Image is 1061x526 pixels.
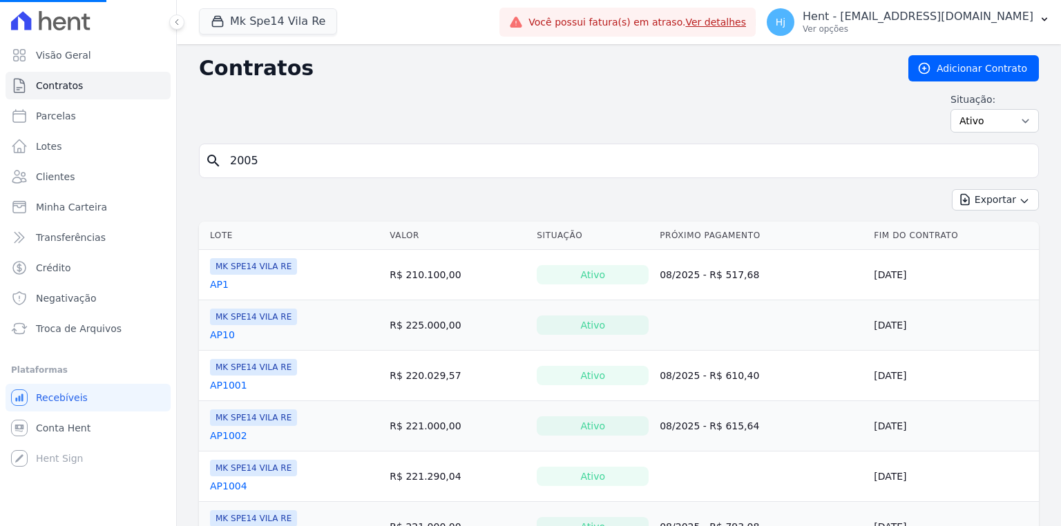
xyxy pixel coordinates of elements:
[868,222,1039,250] th: Fim do Contrato
[6,193,171,221] a: Minha Carteira
[6,133,171,160] a: Lotes
[36,322,122,335] span: Troca de Arquivos
[210,359,297,376] span: MK SPE14 VILA RE
[210,277,229,291] a: AP1
[908,55,1039,81] a: Adicionar Contrato
[210,309,297,325] span: MK SPE14 VILA RE
[868,451,1039,502] td: [DATE]
[384,351,531,401] td: R$ 220.029,57
[660,420,759,431] a: 08/2025 - R$ 615,64
[803,10,1033,23] p: Hent - [EMAIL_ADDRESS][DOMAIN_NAME]
[6,414,171,442] a: Conta Hent
[6,163,171,191] a: Clientes
[36,231,106,244] span: Transferências
[36,200,107,214] span: Minha Carteira
[384,300,531,351] td: R$ 225.000,00
[537,315,649,335] div: Ativo
[756,3,1061,41] button: Hj Hent - [EMAIL_ADDRESS][DOMAIN_NAME] Ver opções
[685,17,746,28] a: Ver detalhes
[868,401,1039,451] td: [DATE]
[36,391,88,405] span: Recebíveis
[537,467,649,486] div: Ativo
[210,409,297,426] span: MK SPE14 VILA RE
[531,222,654,250] th: Situação
[222,147,1033,175] input: Buscar por nome do lote
[868,351,1039,401] td: [DATE]
[952,189,1039,211] button: Exportar
[6,224,171,251] a: Transferências
[6,315,171,342] a: Troca de Arquivos
[6,72,171,99] a: Contratos
[36,139,62,153] span: Lotes
[528,15,746,30] span: Você possui fatura(s) em atraso.
[537,416,649,436] div: Ativo
[537,366,649,385] div: Ativo
[384,451,531,502] td: R$ 221.290,04
[776,17,785,27] span: Hj
[868,250,1039,300] td: [DATE]
[210,258,297,275] span: MK SPE14 VILA RE
[210,479,247,493] a: AP1004
[660,269,759,280] a: 08/2025 - R$ 517,68
[199,222,384,250] th: Lote
[210,429,247,442] a: AP1002
[6,102,171,130] a: Parcelas
[6,384,171,411] a: Recebíveis
[36,109,76,123] span: Parcelas
[868,300,1039,351] td: [DATE]
[537,265,649,284] div: Ativo
[210,460,297,476] span: MK SPE14 VILA RE
[199,8,337,35] button: Mk Spe14 Vila Re
[36,48,91,62] span: Visão Geral
[36,79,83,92] span: Contratos
[6,284,171,312] a: Negativação
[660,370,759,381] a: 08/2025 - R$ 610,40
[654,222,868,250] th: Próximo Pagamento
[205,153,222,169] i: search
[6,41,171,69] a: Visão Geral
[210,378,247,392] a: AP1001
[384,222,531,250] th: Valor
[36,291,97,305] span: Negativação
[36,170,75,184] span: Clientes
[36,261,71,275] span: Crédito
[210,328,235,342] a: AP10
[384,401,531,451] td: R$ 221.000,00
[6,254,171,282] a: Crédito
[11,362,165,378] div: Plataformas
[199,56,886,81] h2: Contratos
[950,92,1039,106] label: Situação:
[803,23,1033,35] p: Ver opções
[384,250,531,300] td: R$ 210.100,00
[36,421,90,435] span: Conta Hent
